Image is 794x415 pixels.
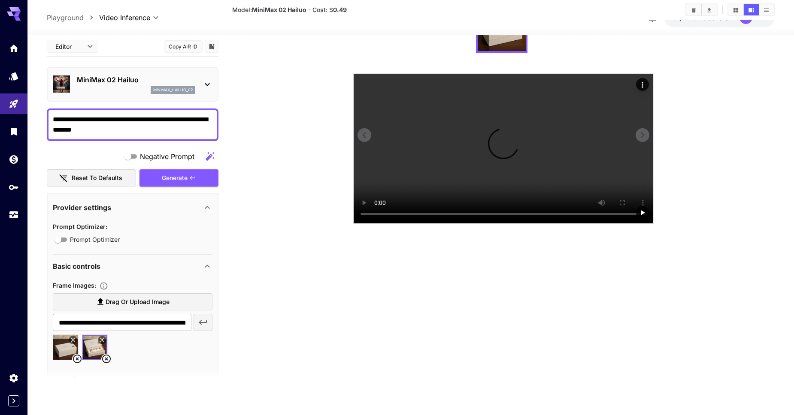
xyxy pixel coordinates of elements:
[99,12,150,23] span: Video Inference
[9,126,19,137] div: Library
[232,6,306,13] span: Model:
[106,297,170,307] span: Drag or upload image
[153,87,193,93] p: minimax_hailuo_02
[47,12,84,23] a: Playground
[164,40,203,53] button: Copy AIR ID
[47,169,136,187] button: Reset to defaults
[47,12,99,23] nav: breadcrumb
[70,235,120,244] span: Prompt Optimizer
[9,99,19,109] div: Playground
[759,4,774,15] button: Show media in list view
[8,395,19,406] button: Expand sidebar
[636,206,649,219] div: Play video
[140,151,194,162] span: Negative Prompt
[53,293,212,311] label: Drag or upload image
[53,282,96,289] span: Frame Images :
[9,373,19,383] div: Settings
[77,75,195,85] p: MiniMax 02 Hailuo
[333,6,347,13] b: 0.49
[728,4,743,15] button: Show media in grid view
[636,78,649,91] div: Actions
[9,71,19,81] div: Models
[9,182,19,192] div: API Keys
[96,282,112,290] button: Upload frame images.
[673,14,703,21] span: $1,214.05
[308,5,310,15] p: ·
[55,42,82,51] span: Editor
[312,6,347,13] span: Cost: $
[53,256,212,277] div: Basic controls
[53,223,107,230] span: Prompt Optimizer :
[162,173,188,183] span: Generate
[744,4,759,15] button: Show media in video view
[53,202,111,213] p: Provider settings
[702,4,717,15] button: Download All
[9,210,19,220] div: Usage
[685,3,718,16] div: Clear AllDownload All
[139,169,218,187] button: Generate
[208,41,215,51] button: Add to library
[703,14,733,21] span: credits left
[9,43,19,54] div: Home
[53,71,212,97] div: MiniMax 02 Hailuominimax_hailuo_02
[53,262,100,272] p: Basic controls
[727,3,775,16] div: Show media in grid viewShow media in video viewShow media in list view
[53,197,212,218] div: Provider settings
[9,154,19,165] div: Wallet
[686,4,701,15] button: Clear All
[252,6,306,13] b: MiniMax 02 Hailuo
